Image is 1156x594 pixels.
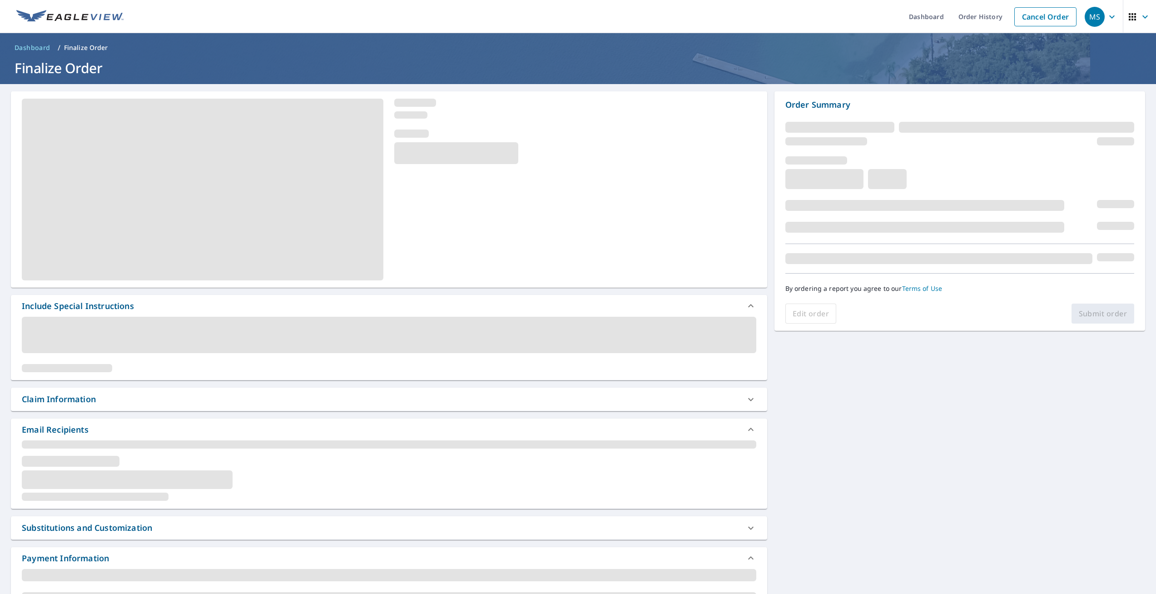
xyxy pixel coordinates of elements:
a: Terms of Use [902,284,943,293]
div: Substitutions and Customization [22,522,152,534]
div: Include Special Instructions [11,295,767,317]
div: Claim Information [22,393,96,405]
div: Include Special Instructions [22,300,134,312]
div: Payment Information [22,552,109,564]
div: Claim Information [11,388,767,411]
a: Cancel Order [1014,7,1077,26]
nav: breadcrumb [11,40,1145,55]
span: Dashboard [15,43,50,52]
div: Substitutions and Customization [11,516,767,539]
div: Email Recipients [11,419,767,440]
li: / [58,42,60,53]
p: Order Summary [785,99,1134,111]
h1: Finalize Order [11,59,1145,77]
img: EV Logo [16,10,124,24]
div: Payment Information [11,547,767,569]
p: Finalize Order [64,43,108,52]
div: MS [1085,7,1105,27]
div: Email Recipients [22,424,89,436]
p: By ordering a report you agree to our [785,285,1134,293]
a: Dashboard [11,40,54,55]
